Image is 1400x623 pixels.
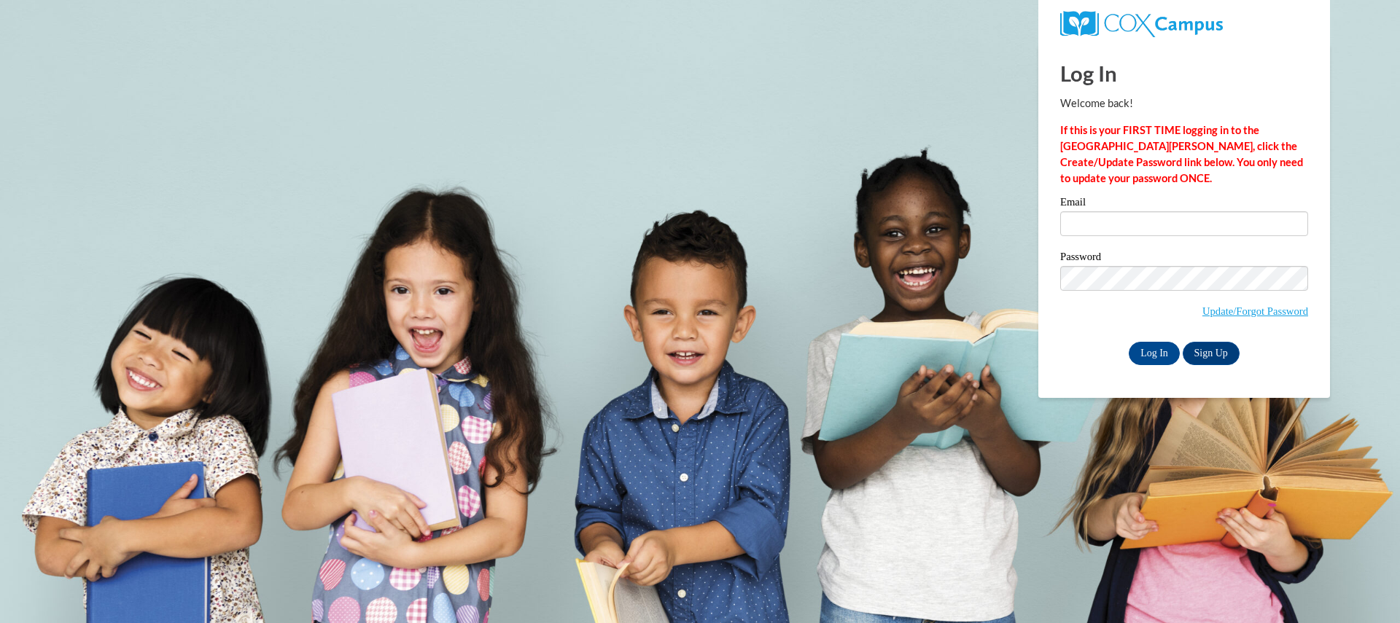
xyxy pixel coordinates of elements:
p: Welcome back! [1060,95,1308,111]
label: Email [1060,197,1308,211]
h1: Log In [1060,58,1308,88]
a: Update/Forgot Password [1202,305,1308,317]
img: COX Campus [1060,11,1223,37]
label: Password [1060,251,1308,266]
a: COX Campus [1060,17,1223,29]
a: Sign Up [1183,342,1240,365]
input: Log In [1129,342,1180,365]
strong: If this is your FIRST TIME logging in to the [GEOGRAPHIC_DATA][PERSON_NAME], click the Create/Upd... [1060,124,1303,184]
